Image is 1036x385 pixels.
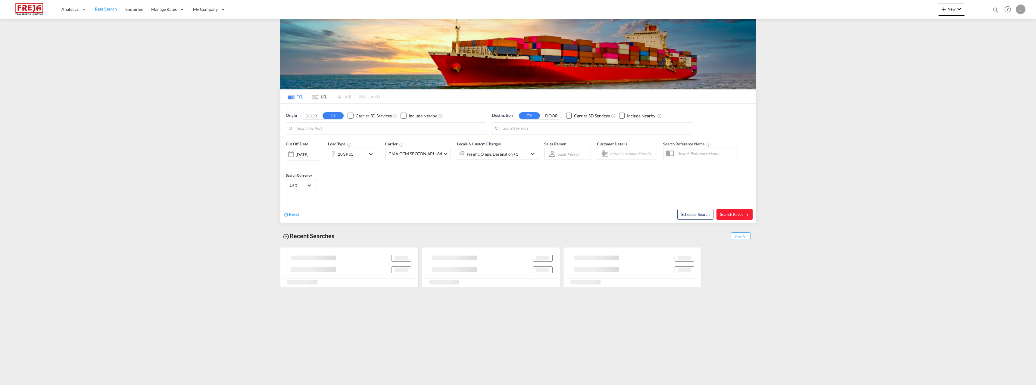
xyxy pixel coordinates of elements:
div: Origin DOOR CY Checkbox No InkUnchecked: Search for CY (Container Yard) services for all selected... [280,104,756,223]
span: New [940,7,963,11]
div: 20GP x1 [338,150,353,158]
input: Search by Port [297,124,483,133]
img: 586607c025bf11f083711d99603023e7.png [9,3,50,16]
div: Include Nearby [627,113,655,119]
div: [DATE] [296,152,308,157]
md-icon: icon-information-outline [347,142,352,147]
md-pagination-wrapper: Use the left and right arrow keys to navigate between tabs [283,90,380,103]
md-icon: icon-chevron-down [956,5,963,13]
span: Reset [289,212,299,217]
button: CY [323,112,344,119]
input: Enter Customer Details [610,149,655,158]
button: Note: By default Schedule search will only considerorigin ports, destination ports and cut off da... [677,209,713,220]
md-icon: Unchecked: Ignores neighbouring ports when fetching rates.Checked : Includes neighbouring ports w... [438,113,443,118]
span: USD [290,183,307,188]
div: icon-magnify [992,7,999,16]
button: Search Ratesicon-arrow-right [716,209,753,220]
md-icon: Unchecked: Search for CY (Container Yard) services for all selected carriers.Checked : Search for... [393,113,398,118]
span: Carrier [385,141,404,146]
md-checkbox: Checkbox No Ink [566,113,610,119]
md-checkbox: Checkbox No Ink [401,113,437,119]
span: Manage Rates [151,6,177,12]
div: J [1016,5,1025,14]
span: Show All [731,232,750,240]
div: Recent Searches [280,229,337,243]
img: LCL+%26+FCL+BACKGROUND.png [280,19,756,89]
span: Customer Details [597,141,627,146]
md-icon: Unchecked: Search for CY (Container Yard) services for all selected carriers.Checked : Search for... [611,113,616,118]
span: My Company [193,6,218,12]
button: DOOR [541,112,562,119]
span: Origin [286,113,297,119]
div: 20GP x1icon-chevron-down [328,148,379,160]
div: Freight Origin Destination Factory Stuffingicon-chevron-down [457,148,538,160]
md-icon: icon-backup-restore [282,233,290,240]
md-select: Select Currency: $ USDUnited States Dollar [289,181,313,190]
span: Destination [492,113,513,119]
md-icon: icon-chevron-down [367,151,377,158]
md-icon: Your search will be saved by the below given name [706,142,711,147]
button: icon-plus 400-fgNewicon-chevron-down [938,4,965,16]
span: Search Reference Name [663,141,711,146]
span: Analytics [61,6,79,12]
button: CY [519,112,540,119]
md-icon: icon-arrow-right [745,213,749,217]
md-checkbox: Checkbox No Ink [619,113,655,119]
md-select: Sales Person [557,150,580,158]
span: Locals & Custom Charges [457,141,501,146]
md-icon: icon-chevron-down [529,150,536,157]
input: Search by Port [503,124,689,133]
md-icon: The selected Trucker/Carrierwill be displayed in the rate results If the rates are from another f... [399,142,404,147]
div: Include Nearby [409,113,437,119]
div: Help [1003,4,1016,15]
md-tab-item: FCL [283,90,307,103]
span: Enquiries [125,7,143,12]
div: icon-refreshReset [283,211,299,218]
div: Carrier SD Services [574,113,610,119]
div: Carrier SD Services [356,113,392,119]
input: Search Reference Name [675,149,737,158]
span: Search Currency [286,173,312,178]
span: Help [1003,4,1013,14]
md-datepicker: Select [286,160,290,168]
span: Rate Search [95,6,117,11]
span: CMA CGM SPOTON API +84 [388,151,442,157]
span: Sales Person [544,141,566,146]
md-icon: icon-refresh [283,212,289,217]
span: Load Type [328,141,352,146]
span: Search Rates [720,212,749,217]
md-checkbox: Checkbox No Ink [348,113,392,119]
md-icon: Unchecked: Ignores neighbouring ports when fetching rates.Checked : Includes neighbouring ports w... [657,113,662,118]
span: Cut Off Date [286,141,308,146]
div: Freight Origin Destination Factory Stuffing [467,150,518,158]
md-icon: icon-plus 400-fg [940,5,947,13]
md-tab-item: LCL [307,90,332,103]
div: [DATE] [286,148,322,160]
md-icon: icon-magnify [992,7,999,13]
button: DOOR [301,112,322,119]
